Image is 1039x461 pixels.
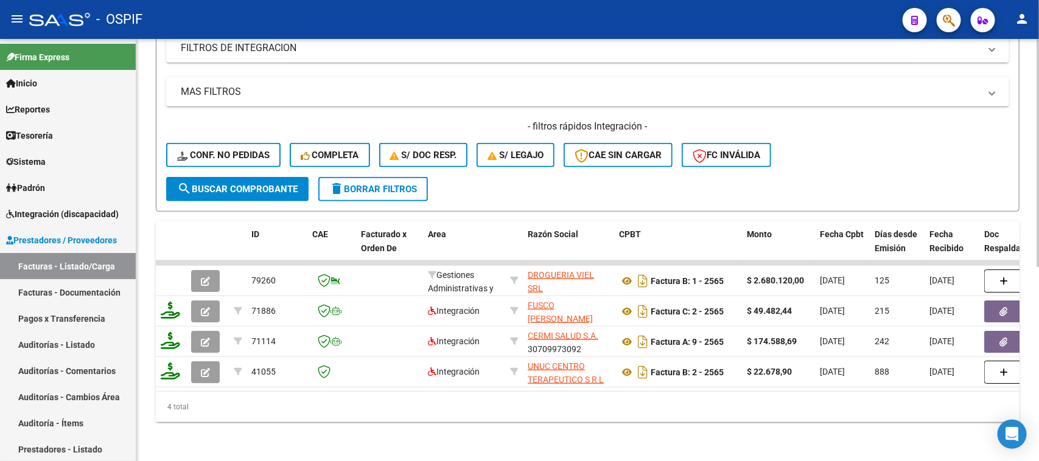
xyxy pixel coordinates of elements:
mat-icon: menu [10,12,24,26]
span: Monto [747,229,772,239]
span: [DATE] [820,367,845,376]
strong: $ 49.482,44 [747,306,792,316]
span: Conf. no pedidas [177,150,270,161]
span: Inicio [6,77,37,90]
span: CAE [312,229,328,239]
span: 71114 [251,336,276,346]
span: 888 [875,367,889,376]
span: [DATE] [820,276,845,285]
div: 30714125903 [528,268,609,294]
i: Descargar documento [635,302,651,321]
span: [DATE] [929,306,954,316]
span: 79260 [251,276,276,285]
span: Firma Express [6,50,69,64]
span: [DATE] [820,336,845,346]
span: FC Inválida [693,150,760,161]
i: Descargar documento [635,271,651,291]
span: UNUC CENTRO TERAPEUTICO S R L [528,361,604,385]
mat-expansion-panel-header: FILTROS DE INTEGRACION [166,33,1009,63]
span: Area [428,229,446,239]
span: CPBT [619,229,641,239]
span: Reportes [6,103,50,116]
mat-icon: search [177,181,192,196]
mat-panel-title: FILTROS DE INTEGRACION [181,41,980,55]
span: Integración [428,306,480,316]
mat-icon: delete [329,181,344,196]
span: Facturado x Orden De [361,229,407,253]
span: 41055 [251,367,276,376]
span: Tesorería [6,129,53,142]
datatable-header-cell: Area [423,221,505,275]
strong: $ 2.680.120,00 [747,276,804,285]
strong: $ 22.678,90 [747,367,792,376]
span: DROGUERIA VIEL SRL [528,270,594,294]
span: S/ Doc Resp. [390,150,457,161]
div: Open Intercom Messenger [998,420,1027,449]
span: - OSPIF [96,6,142,33]
div: 4 total [156,392,1020,422]
datatable-header-cell: Monto [742,221,815,275]
span: CERMI SALUD S.A. [528,331,598,341]
span: Doc Respaldatoria [984,229,1039,253]
span: Integración (discapacidad) [6,207,119,221]
span: Días desde Emisión [875,229,917,253]
span: [DATE] [929,276,954,285]
span: Buscar Comprobante [177,184,298,195]
strong: Factura B: 2 - 2565 [651,367,724,377]
span: Gestiones Administrativas y Otros [428,270,494,308]
datatable-header-cell: Fecha Recibido [925,221,979,275]
span: 71886 [251,306,276,316]
datatable-header-cell: Razón Social [523,221,614,275]
datatable-header-cell: Días desde Emisión [870,221,925,275]
span: [DATE] [820,306,845,316]
strong: Factura A: 9 - 2565 [651,337,724,347]
datatable-header-cell: CPBT [614,221,742,275]
button: S/ legajo [477,143,554,167]
span: FUSCO [PERSON_NAME] [528,300,593,324]
span: Borrar Filtros [329,184,417,195]
mat-icon: person [1015,12,1029,26]
span: Sistema [6,155,46,168]
div: 30709973092 [528,329,609,355]
button: Conf. no pedidas [166,143,281,167]
div: 30707146911 [528,359,609,385]
strong: Factura B: 1 - 2565 [651,276,724,286]
div: 27314681016 [528,299,609,324]
datatable-header-cell: Fecha Cpbt [815,221,870,275]
button: S/ Doc Resp. [379,143,468,167]
datatable-header-cell: CAE [307,221,356,275]
mat-panel-title: MAS FILTROS [181,85,980,99]
i: Descargar documento [635,362,651,382]
span: Prestadores / Proveedores [6,234,117,247]
h4: - filtros rápidos Integración - [166,120,1009,133]
datatable-header-cell: Facturado x Orden De [356,221,423,275]
i: Descargar documento [635,332,651,352]
span: 215 [875,306,889,316]
strong: Factura C: 2 - 2565 [651,307,724,316]
mat-expansion-panel-header: MAS FILTROS [166,77,1009,106]
span: Razón Social [528,229,578,239]
button: FC Inválida [682,143,771,167]
span: Padrón [6,181,45,195]
span: 242 [875,336,889,346]
span: ID [251,229,259,239]
span: Integración [428,367,480,376]
datatable-header-cell: ID [247,221,307,275]
span: [DATE] [929,336,954,346]
button: Buscar Comprobante [166,177,309,201]
strong: $ 174.588,69 [747,336,797,346]
button: Completa [290,143,370,167]
button: Borrar Filtros [318,177,428,201]
span: Completa [301,150,359,161]
span: CAE SIN CARGAR [575,150,662,161]
span: [DATE] [929,367,954,376]
span: Fecha Recibido [929,229,964,253]
span: 125 [875,276,889,285]
span: S/ legajo [488,150,544,161]
span: Integración [428,336,480,346]
span: Fecha Cpbt [820,229,864,239]
button: CAE SIN CARGAR [564,143,673,167]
